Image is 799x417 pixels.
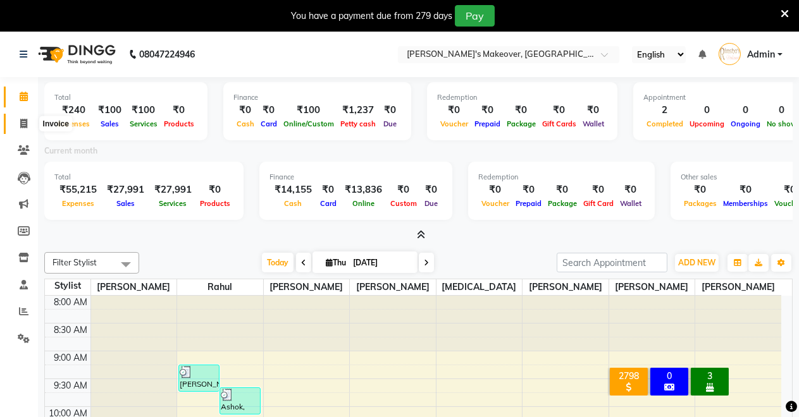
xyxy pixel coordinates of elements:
span: Cash [233,119,257,128]
span: Wallet [617,199,645,208]
div: Total [54,172,233,183]
div: ₹0 [257,103,280,118]
img: logo [32,37,119,72]
span: [MEDICAL_DATA] [437,279,523,295]
button: Pay [455,5,495,27]
div: ₹0 [512,183,545,197]
span: Rahul [177,279,263,295]
div: 9:00 AM [52,351,90,365]
span: Card [317,199,340,208]
div: ₹0 [437,103,471,118]
div: ₹27,991 [149,183,197,197]
div: ₹14,155 [269,183,317,197]
div: Redemption [437,92,607,103]
div: 3 [693,370,726,382]
div: ₹0 [580,183,617,197]
b: 08047224946 [139,37,195,72]
span: Upcoming [686,119,728,128]
div: Ashok, TK02, 09:40 AM-10:10 AM, [PERSON_NAME] [220,388,260,414]
div: ₹1,237 [337,103,379,118]
div: ₹0 [720,183,771,197]
div: 0 [653,370,686,382]
span: Filter Stylist [53,257,97,267]
div: 8:00 AM [52,296,90,309]
span: Completed [643,119,686,128]
span: Products [197,199,233,208]
span: Online/Custom [280,119,337,128]
div: ₹27,991 [102,183,149,197]
div: 0 [728,103,764,118]
img: Admin [719,43,741,65]
span: Services [127,119,161,128]
div: 2 [643,103,686,118]
div: 2798 [612,370,645,382]
span: Products [161,119,197,128]
span: Online [349,199,378,208]
span: Gift Cards [539,119,579,128]
span: Voucher [478,199,512,208]
span: ADD NEW [678,258,715,267]
span: Package [504,119,539,128]
div: ₹100 [280,103,337,118]
div: ₹0 [471,103,504,118]
div: ₹100 [127,103,161,118]
span: Gift Card [580,199,617,208]
div: ₹0 [161,103,197,118]
label: Current month [44,145,97,157]
div: Total [54,92,197,103]
div: ₹0 [387,183,420,197]
div: [PERSON_NAME], TK01, 09:15 AM-09:45 AM, [PERSON_NAME] [179,365,219,391]
div: ₹0 [681,183,720,197]
div: 9:30 AM [52,379,90,392]
div: ₹0 [617,183,645,197]
span: Wallet [579,119,607,128]
input: Search Appointment [557,253,667,272]
div: Stylist [45,279,90,293]
div: Redemption [478,172,645,183]
div: ₹0 [478,183,512,197]
div: 0 [686,103,728,118]
span: Voucher [437,119,471,128]
div: Finance [233,92,401,103]
span: [PERSON_NAME] [350,279,436,295]
div: 8:30 AM [52,323,90,337]
div: ₹0 [420,183,442,197]
div: ₹240 [54,103,93,118]
span: [PERSON_NAME] [609,279,695,295]
span: Prepaid [471,119,504,128]
div: ₹0 [197,183,233,197]
div: ₹0 [317,183,340,197]
span: Due [380,119,400,128]
span: Petty cash [337,119,379,128]
div: ₹100 [93,103,127,118]
div: ₹55,215 [54,183,102,197]
span: Custom [387,199,420,208]
span: Admin [747,48,775,61]
span: Ongoing [728,119,764,128]
span: Due [421,199,441,208]
div: ₹0 [539,103,579,118]
span: Services [156,199,190,208]
div: You have a payment due from 279 days [291,9,452,23]
span: Package [545,199,580,208]
span: Prepaid [512,199,545,208]
span: Thu [323,258,349,267]
span: Today [262,253,294,272]
div: ₹0 [504,103,539,118]
span: [PERSON_NAME] [264,279,350,295]
span: [PERSON_NAME] [523,279,609,295]
div: ₹0 [545,183,580,197]
span: Cash [282,199,306,208]
div: ₹13,836 [340,183,387,197]
div: Invoice [40,116,72,131]
span: [PERSON_NAME] [695,279,781,295]
div: Finance [269,172,442,183]
span: Packages [681,199,720,208]
div: ₹0 [579,103,607,118]
input: 2025-09-04 [349,253,412,272]
span: Memberships [720,199,771,208]
span: Sales [113,199,138,208]
span: Expenses [59,199,97,208]
div: ₹0 [379,103,401,118]
span: [PERSON_NAME] [91,279,177,295]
